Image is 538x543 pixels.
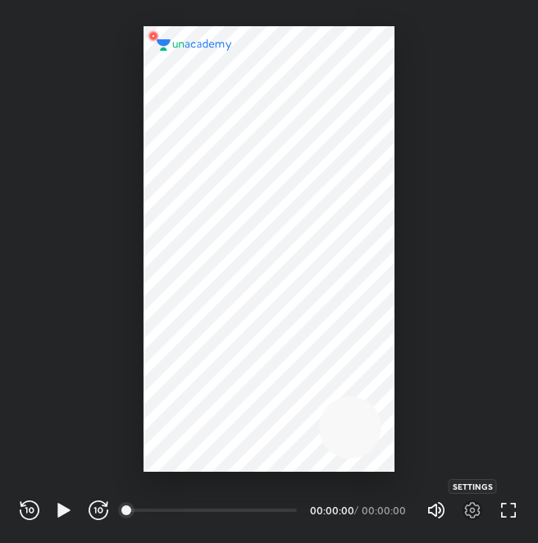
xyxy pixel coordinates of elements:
[157,39,232,51] img: logo.2a7e12a2.svg
[354,505,358,515] div: /
[144,26,163,46] img: wMgqJGBwKWe8AAAAABJRU5ErkJggg==
[362,505,407,515] div: 00:00:00
[449,479,497,494] div: Settings
[310,505,351,515] div: 00:00:00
